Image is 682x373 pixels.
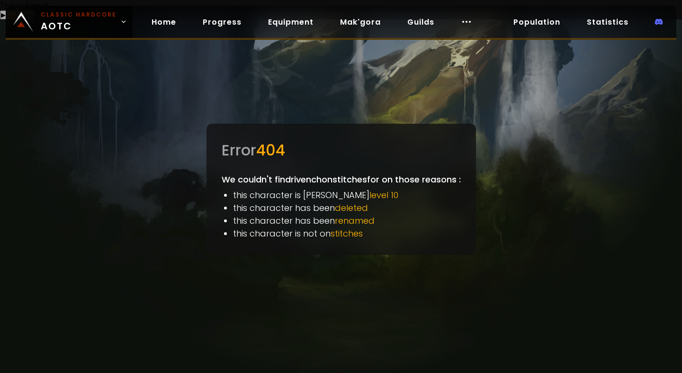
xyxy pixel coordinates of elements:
a: Home [144,12,184,32]
span: renamed [335,215,375,227]
a: Equipment [260,12,321,32]
span: AOTC [41,10,117,33]
li: this character has been [233,201,461,214]
a: AOTC [6,6,133,38]
a: Progress [195,12,249,32]
a: Mak'gora [332,12,388,32]
a: Population [506,12,568,32]
a: Statistics [579,12,636,32]
span: stitches [331,227,363,239]
li: this character has been [233,214,461,227]
span: 404 [256,139,285,161]
span: deleted [335,202,368,214]
li: this character is [PERSON_NAME] [233,189,461,201]
div: We couldn't find rivench on stitches for on those reasons : [206,124,476,255]
span: level 10 [369,189,398,201]
div: Error [222,139,461,162]
a: Guilds [400,12,442,32]
li: this character is not on [233,227,461,240]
